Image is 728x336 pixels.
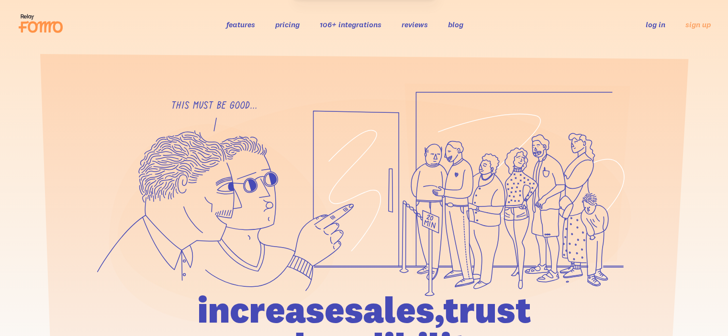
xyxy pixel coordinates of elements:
[275,20,300,29] a: pricing
[646,20,665,29] a: log in
[226,20,255,29] a: features
[685,20,711,30] a: sign up
[402,20,428,29] a: reviews
[320,20,381,29] a: 106+ integrations
[448,20,463,29] a: blog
